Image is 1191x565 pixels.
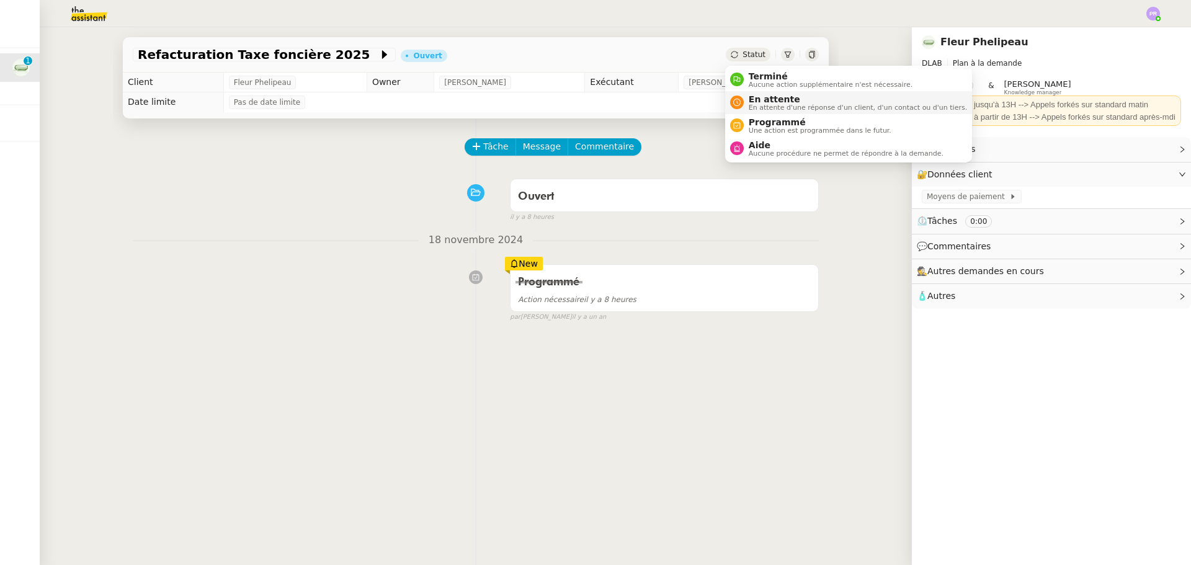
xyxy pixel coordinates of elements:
[917,266,1050,276] span: 🕵️
[927,216,957,226] span: Tâches
[749,127,891,134] span: Une action est programmée dans le futur.
[927,266,1044,276] span: Autres demandes en cours
[483,140,509,154] span: Tâche
[419,232,533,249] span: 18 novembre 2024
[743,50,765,59] span: Statut
[234,76,292,89] span: Fleur Phelipeau
[917,216,1002,226] span: ⏲️
[912,162,1191,187] div: 🔐Données client
[917,167,997,182] span: 🔐
[988,79,994,96] span: &
[510,312,606,323] small: [PERSON_NAME]
[510,312,520,323] span: par
[25,56,30,68] p: 1
[585,73,679,92] td: Exécutant
[912,209,1191,233] div: ⏲️Tâches 0:00
[927,291,955,301] span: Autres
[1004,79,1071,96] app-user-label: Knowledge manager
[568,138,641,156] button: Commentaire
[123,92,223,112] td: Date limite
[922,59,942,68] span: DLAB
[518,277,579,288] span: Programmé
[749,140,943,150] span: Aide
[465,138,516,156] button: Tâche
[505,257,543,270] div: New
[917,241,996,251] span: 💬
[749,150,943,157] span: Aucune procédure ne permet de répondre à la demande.
[1004,79,1071,89] span: [PERSON_NAME]
[523,140,561,154] span: Message
[927,111,1176,123] div: 📞 Standard à partir de 13H --> Appels forkés sur standard après-mdi
[367,73,434,92] td: Owner
[912,284,1191,308] div: 🧴Autres
[1004,89,1062,96] span: Knowledge manager
[518,191,555,202] span: Ouvert
[912,234,1191,259] div: 💬Commentaires
[413,52,442,60] div: Ouvert
[953,59,1022,68] span: Plan à la demande
[749,94,967,104] span: En attente
[444,76,506,89] span: [PERSON_NAME]
[518,295,584,304] span: Action nécessaire
[927,99,1176,111] div: 📞 Standard jusqu'à 13H --> Appels forkés sur standard matin
[575,140,634,154] span: Commentaire
[24,56,32,65] nz-badge-sup: 1
[749,81,912,88] span: Aucune action supplémentaire n'est nécessaire.
[572,312,606,323] span: il y a un an
[518,295,636,304] span: il y a 8 heures
[912,137,1191,161] div: ⚙️Procédures
[927,169,993,179] span: Données client
[1146,7,1160,20] img: svg
[12,59,30,76] img: 7f9b6497-4ade-4d5b-ae17-2cbe23708554
[917,291,955,301] span: 🧴
[138,48,378,61] span: Refacturation Taxe foncière 2025
[510,212,554,223] span: il y a 8 heures
[965,215,992,228] nz-tag: 0:00
[749,117,891,127] span: Programmé
[940,36,1028,48] a: Fleur Phelipeau
[123,73,223,92] td: Client
[234,96,301,109] span: Pas de date limite
[515,138,568,156] button: Message
[749,71,912,81] span: Terminé
[922,35,935,49] img: 7f9b6497-4ade-4d5b-ae17-2cbe23708554
[927,190,1009,203] span: Moyens de paiement
[689,76,751,89] span: [PERSON_NAME]
[749,104,967,111] span: En attente d'une réponse d'un client, d'un contact ou d'un tiers.
[927,241,991,251] span: Commentaires
[912,259,1191,283] div: 🕵️Autres demandes en cours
